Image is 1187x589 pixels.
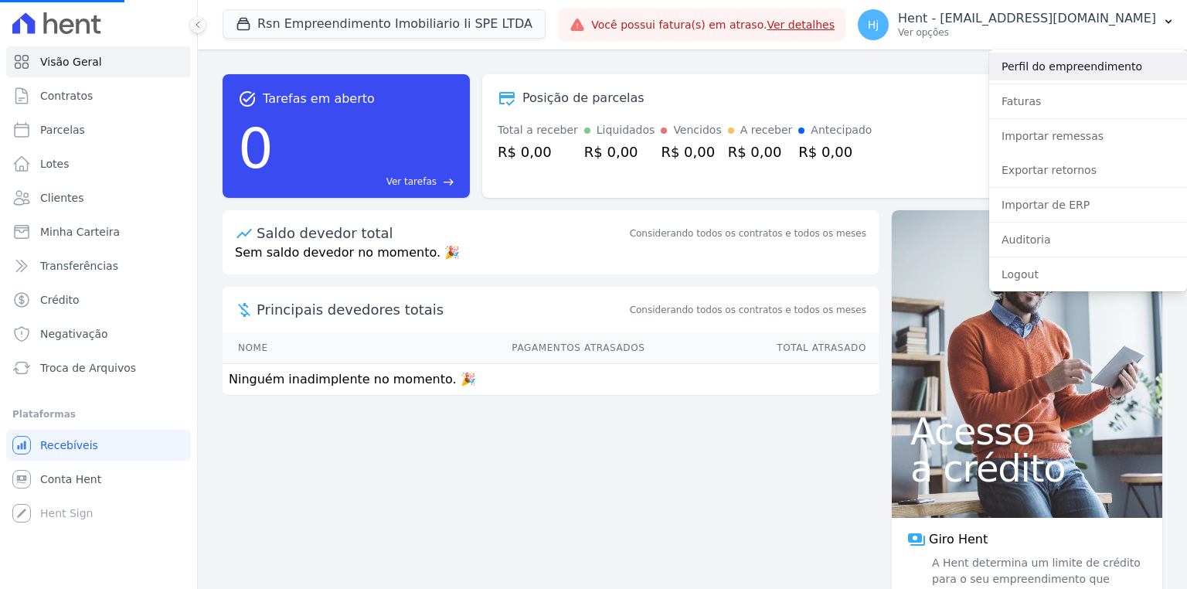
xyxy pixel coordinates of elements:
[280,175,454,189] a: Ver tarefas east
[728,141,793,162] div: R$ 0,00
[630,226,866,240] div: Considerando todos os contratos e todos os meses
[989,191,1187,219] a: Importar de ERP
[443,176,454,188] span: east
[6,46,191,77] a: Visão Geral
[238,90,257,108] span: task_alt
[868,19,879,30] span: Hj
[6,80,191,111] a: Contratos
[40,258,118,274] span: Transferências
[989,87,1187,115] a: Faturas
[40,156,70,172] span: Lotes
[989,260,1187,288] a: Logout
[661,141,721,162] div: R$ 0,00
[798,141,872,162] div: R$ 0,00
[898,26,1156,39] p: Ver opções
[898,11,1156,26] p: Hent - [EMAIL_ADDRESS][DOMAIN_NAME]
[40,326,108,342] span: Negativação
[223,9,546,39] button: Rsn Empreendimento Imobiliario Ii SPE LTDA
[40,88,93,104] span: Contratos
[6,464,191,495] a: Conta Hent
[591,17,835,33] span: Você possui fatura(s) em atraso.
[6,148,191,179] a: Lotes
[522,89,645,107] div: Posição de parcelas
[989,156,1187,184] a: Exportar retornos
[40,437,98,453] span: Recebíveis
[40,224,120,240] span: Minha Carteira
[40,360,136,376] span: Troca de Arquivos
[40,190,83,206] span: Clientes
[6,430,191,461] a: Recebíveis
[238,108,274,189] div: 0
[767,19,835,31] a: Ver detalhes
[6,250,191,281] a: Transferências
[340,332,646,364] th: Pagamentos Atrasados
[257,299,627,320] span: Principais devedores totais
[12,405,185,424] div: Plataformas
[223,332,340,364] th: Nome
[811,122,872,138] div: Antecipado
[6,284,191,315] a: Crédito
[223,364,879,396] td: Ninguém inadimplente no momento. 🎉
[263,90,375,108] span: Tarefas em aberto
[740,122,793,138] div: A receber
[6,216,191,247] a: Minha Carteira
[910,413,1144,450] span: Acesso
[597,122,655,138] div: Liquidados
[40,54,102,70] span: Visão Geral
[645,332,879,364] th: Total Atrasado
[6,182,191,213] a: Clientes
[845,3,1187,46] button: Hj Hent - [EMAIL_ADDRESS][DOMAIN_NAME] Ver opções
[6,318,191,349] a: Negativação
[386,175,437,189] span: Ver tarefas
[40,292,80,308] span: Crédito
[498,122,578,138] div: Total a receber
[989,53,1187,80] a: Perfil do empreendimento
[40,472,101,487] span: Conta Hent
[929,530,988,549] span: Giro Hent
[223,243,879,274] p: Sem saldo devedor no momento. 🎉
[673,122,721,138] div: Vencidos
[584,141,655,162] div: R$ 0,00
[498,141,578,162] div: R$ 0,00
[989,226,1187,254] a: Auditoria
[257,223,627,243] div: Saldo devedor total
[6,114,191,145] a: Parcelas
[6,352,191,383] a: Troca de Arquivos
[989,122,1187,150] a: Importar remessas
[630,303,866,317] span: Considerando todos os contratos e todos os meses
[910,450,1144,487] span: a crédito
[40,122,85,138] span: Parcelas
